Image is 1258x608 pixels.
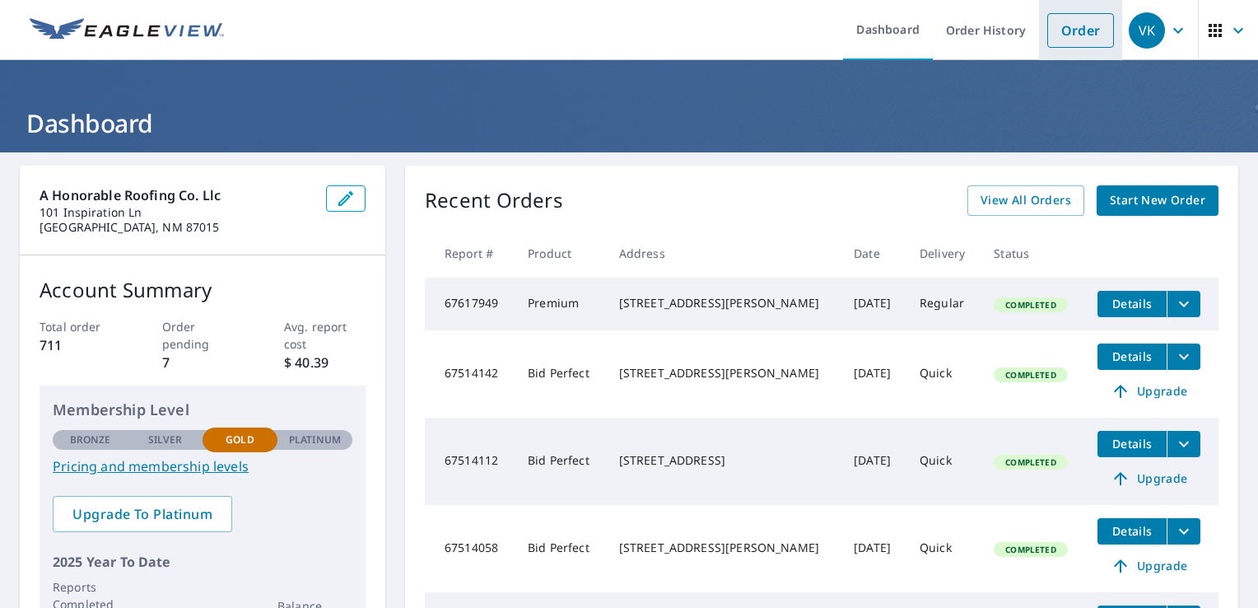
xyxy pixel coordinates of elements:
span: Upgrade To Platinum [66,505,219,523]
td: Bid Perfect [515,330,606,418]
p: Recent Orders [425,185,563,216]
td: [DATE] [841,418,906,505]
td: Premium [515,278,606,330]
div: [STREET_ADDRESS] [619,452,828,469]
td: 67617949 [425,278,515,330]
span: Completed [995,299,1065,311]
p: 711 [40,335,121,355]
span: Upgrade [1107,469,1190,489]
button: filesDropdownBtn-67617949 [1167,291,1200,317]
span: Completed [995,456,1065,468]
p: Account Summary [40,275,366,305]
img: EV Logo [30,18,224,43]
span: Completed [995,369,1065,381]
td: [DATE] [841,330,906,418]
span: Upgrade [1107,381,1190,401]
h1: Dashboard [20,106,1238,140]
td: Regular [906,278,981,330]
td: Quick [906,418,981,505]
div: [STREET_ADDRESS][PERSON_NAME] [619,540,828,556]
p: $ 40.39 [284,353,366,372]
span: Completed [995,544,1065,555]
button: detailsBtn-67514112 [1097,431,1167,457]
p: [GEOGRAPHIC_DATA], NM 87015 [40,220,313,235]
td: [DATE] [841,278,906,330]
a: Pricing and membership levels [53,456,352,476]
p: Membership Level [53,399,352,421]
p: Avg. report cost [284,318,366,353]
button: filesDropdownBtn-67514142 [1167,344,1200,370]
td: [DATE] [841,505,906,592]
span: Upgrade [1107,556,1190,576]
th: Report # [425,229,515,278]
td: 67514058 [425,505,515,592]
span: Details [1107,348,1157,364]
a: Upgrade [1097,465,1200,492]
p: Gold [226,433,254,447]
p: Order pending [162,318,244,353]
button: detailsBtn-67514142 [1097,344,1167,370]
a: Upgrade To Platinum [53,496,232,532]
td: Bid Perfect [515,505,606,592]
td: 67514112 [425,418,515,505]
span: Details [1107,296,1157,311]
a: Upgrade [1097,553,1200,579]
a: Upgrade [1097,378,1200,405]
th: Date [841,229,906,278]
th: Delivery [906,229,981,278]
th: Address [606,229,841,278]
span: Start New Order [1110,190,1205,211]
td: Bid Perfect [515,418,606,505]
p: Silver [148,433,183,447]
div: VK [1129,12,1165,49]
td: 67514142 [425,330,515,418]
a: Start New Order [1097,185,1218,216]
button: detailsBtn-67617949 [1097,291,1167,317]
p: 101 Inspiration Ln [40,205,313,220]
div: [STREET_ADDRESS][PERSON_NAME] [619,295,828,311]
td: Quick [906,505,981,592]
td: Quick [906,330,981,418]
span: Details [1107,436,1157,451]
p: Bronze [70,433,111,447]
span: Details [1107,523,1157,539]
p: A Honorable Roofing Co. Llc [40,185,313,205]
th: Product [515,229,606,278]
a: Order [1047,13,1114,48]
button: detailsBtn-67514058 [1097,518,1167,545]
p: 7 [162,353,244,372]
div: [STREET_ADDRESS][PERSON_NAME] [619,365,828,381]
button: filesDropdownBtn-67514112 [1167,431,1200,457]
span: View All Orders [981,190,1071,211]
th: Status [981,229,1084,278]
p: 2025 Year To Date [53,552,352,572]
a: View All Orders [967,185,1084,216]
p: Total order [40,318,121,335]
button: filesDropdownBtn-67514058 [1167,518,1200,545]
p: Platinum [289,433,341,447]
